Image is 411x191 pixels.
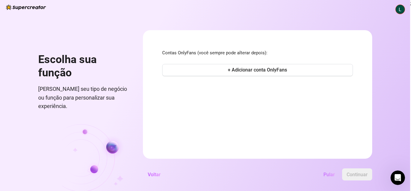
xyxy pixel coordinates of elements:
[342,168,372,180] button: Continuar
[391,170,405,185] iframe: Chat ao vivo do Intercom
[319,168,340,180] button: Pular
[228,67,287,73] font: + Adicionar conta OnlyFans
[396,5,405,14] img: ACg8ocK1k9a63mXdGn9KhVN9KZBo40YWoli0Vc0YzYamUOi5QQOYtA=s96-c
[162,64,353,76] button: + Adicionar conta OnlyFans
[6,5,46,10] img: logotipo
[410,1,411,6] font: ;
[38,53,97,79] font: Escolha sua função
[143,168,165,180] button: Voltar
[148,172,161,177] font: Voltar
[162,50,267,56] font: Contas OnlyFans (você sempre pode alterar depois):
[38,86,127,109] font: [PERSON_NAME] seu tipo de negócio ou função para personalizar sua experiência.
[323,172,335,177] font: Pular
